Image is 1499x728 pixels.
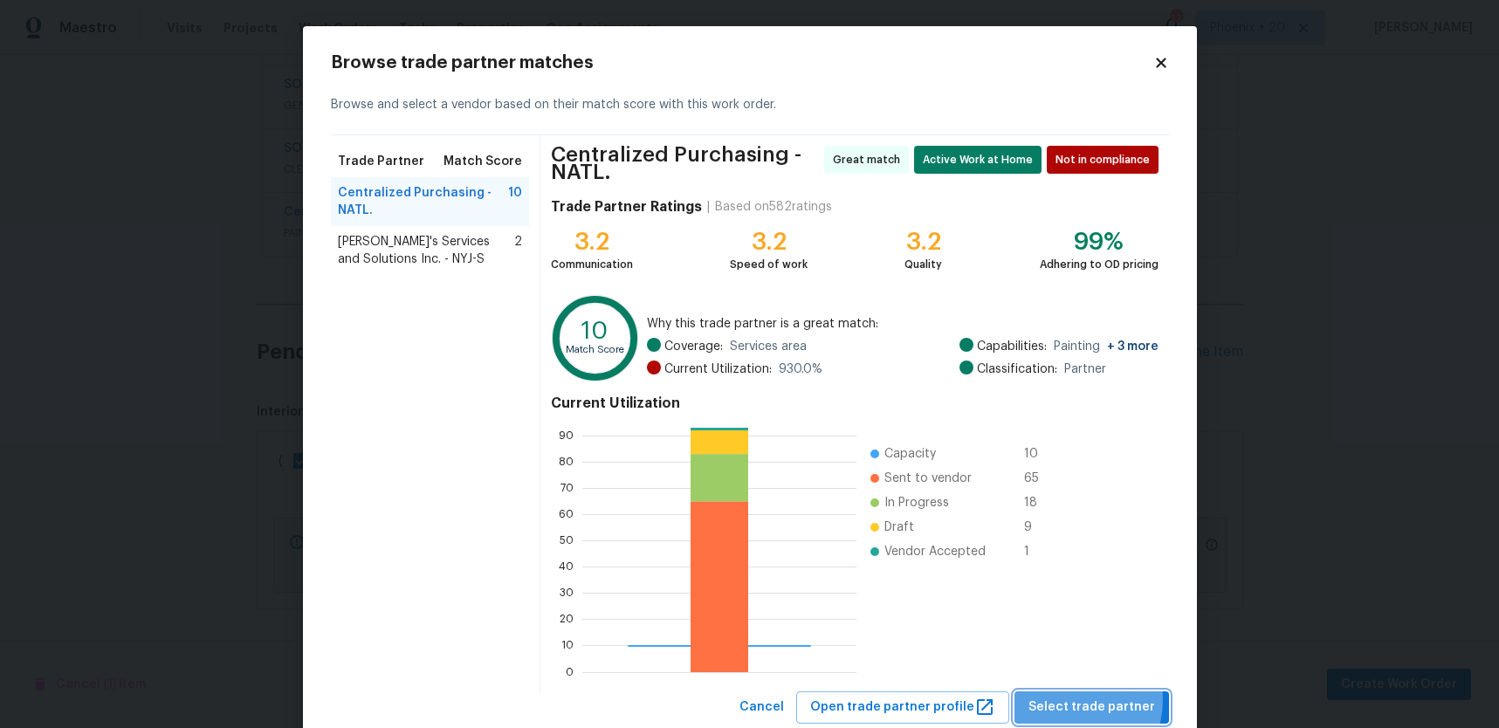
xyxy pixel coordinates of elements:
span: Why this trade partner is a great match: [647,315,1159,333]
div: Speed of work [730,256,808,273]
div: 3.2 [730,233,808,251]
text: 40 [559,561,574,572]
span: Classification: [977,361,1057,378]
text: 10 [582,319,609,343]
div: Communication [551,256,633,273]
span: Partner [1064,361,1106,378]
div: Browse and select a vendor based on their match score with this work order. [331,75,1169,135]
div: 3.2 [551,233,633,251]
span: 18 [1024,494,1052,512]
div: 3.2 [904,233,942,251]
span: [PERSON_NAME]'s Services and Solutions Inc. - NYJ-S [338,233,515,268]
span: Capacity [884,445,936,463]
text: 20 [560,615,574,625]
span: In Progress [884,494,949,512]
span: Services area [730,338,807,355]
div: Adhering to OD pricing [1040,256,1159,273]
span: 2 [514,233,522,268]
div: 99% [1040,233,1159,251]
div: Based on 582 ratings [715,198,832,216]
span: + 3 more [1107,340,1159,353]
span: Draft [884,519,914,536]
button: Cancel [732,691,791,724]
span: 65 [1024,470,1052,487]
span: Trade Partner [338,153,424,170]
text: 90 [559,430,574,441]
span: 9 [1024,519,1052,536]
span: Painting [1054,338,1159,355]
h4: Trade Partner Ratings [551,198,702,216]
span: Cancel [739,697,784,718]
span: Vendor Accepted [884,543,986,560]
span: Current Utilization: [664,361,772,378]
text: 80 [559,457,574,467]
text: 0 [566,667,574,677]
span: Select trade partner [1028,697,1155,718]
div: | [702,198,715,216]
span: Centralized Purchasing - NATL. [338,184,509,219]
span: Active Work at Home [923,151,1040,168]
span: Not in compliance [1055,151,1157,168]
span: 1 [1024,543,1052,560]
span: Open trade partner profile [810,697,995,718]
span: Great match [833,151,907,168]
button: Select trade partner [1014,691,1169,724]
span: Match Score [444,153,522,170]
span: Coverage: [664,338,723,355]
span: 930.0 % [779,361,822,378]
text: 30 [560,587,574,598]
text: 70 [560,483,574,493]
div: Quality [904,256,942,273]
span: 10 [1024,445,1052,463]
span: Capabilities: [977,338,1047,355]
button: Open trade partner profile [796,691,1009,724]
h4: Current Utilization [551,395,1158,412]
h2: Browse trade partner matches [331,54,1153,72]
text: 50 [560,535,574,546]
text: 10 [561,641,574,651]
span: Centralized Purchasing - NATL. [551,146,818,181]
text: 60 [559,509,574,519]
span: 10 [508,184,522,219]
text: Match Score [567,345,625,354]
span: Sent to vendor [884,470,972,487]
